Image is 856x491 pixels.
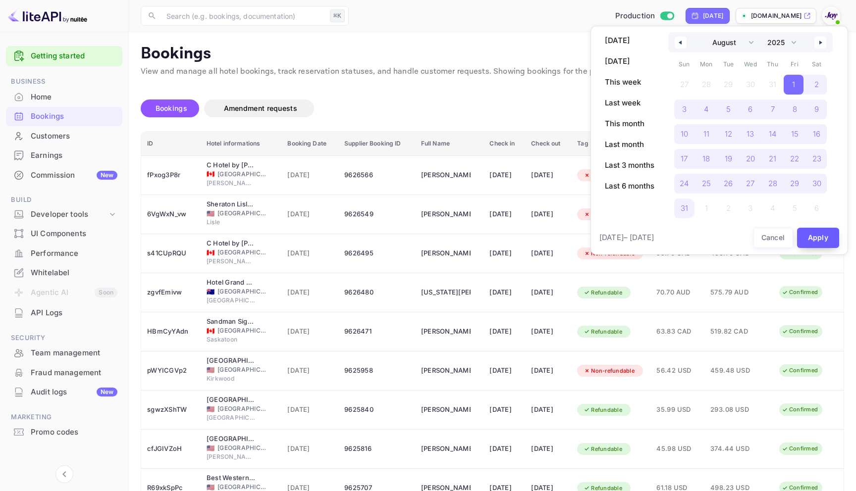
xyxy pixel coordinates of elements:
button: 30 [805,171,828,191]
span: 31 [681,199,688,217]
button: 20 [740,147,762,166]
span: 25 [702,175,711,193]
button: 19 [717,147,740,166]
button: [DATE] [599,32,660,49]
button: 13 [740,122,762,142]
span: 19 [725,150,732,168]
button: Cancel [753,228,793,248]
button: 22 [784,147,806,166]
button: 21 [761,147,784,166]
span: Wed [740,56,762,72]
span: 7 [771,100,775,118]
button: 17 [673,147,695,166]
button: 29 [784,171,806,191]
span: 23 [812,150,821,168]
span: Tue [717,56,740,72]
span: 1 [792,76,795,94]
span: 28 [768,175,777,193]
span: 14 [769,125,776,143]
button: 2 [805,72,828,92]
span: 12 [725,125,732,143]
button: 6 [740,97,762,117]
button: Apply [797,228,840,248]
span: 26 [724,175,733,193]
span: 21 [769,150,776,168]
button: Last 6 months [599,178,660,195]
span: 8 [793,100,797,118]
span: 6 [748,100,752,118]
button: This month [599,115,660,132]
button: 27 [740,171,762,191]
span: 22 [790,150,799,168]
span: 5 [726,100,731,118]
span: 27 [746,175,754,193]
button: 1 [784,72,806,92]
span: Fri [784,56,806,72]
button: 5 [717,97,740,117]
button: 8 [784,97,806,117]
button: 16 [805,122,828,142]
span: 29 [790,175,799,193]
span: 16 [813,125,820,143]
button: 4 [695,97,718,117]
button: 14 [761,122,784,142]
span: Mon [695,56,718,72]
span: 17 [681,150,688,168]
span: 15 [791,125,799,143]
span: 3 [682,100,687,118]
span: 20 [746,150,755,168]
button: 23 [805,147,828,166]
span: 13 [747,125,754,143]
span: 10 [681,125,688,143]
span: 24 [680,175,689,193]
span: 30 [812,175,821,193]
button: 15 [784,122,806,142]
button: Last 3 months [599,157,660,174]
span: 4 [704,100,708,118]
span: [DATE] – [DATE] [599,232,654,244]
button: 18 [695,147,718,166]
span: 9 [814,100,819,118]
button: 3 [673,97,695,117]
span: 2 [814,76,819,94]
span: Thu [761,56,784,72]
button: 25 [695,171,718,191]
span: 11 [703,125,709,143]
button: 12 [717,122,740,142]
span: 18 [702,150,710,168]
button: 28 [761,171,784,191]
button: 9 [805,97,828,117]
span: Sun [673,56,695,72]
button: This week [599,74,660,91]
button: Last month [599,136,660,153]
button: [DATE] [599,53,660,70]
button: 26 [717,171,740,191]
button: 24 [673,171,695,191]
button: 31 [673,196,695,216]
span: Sat [805,56,828,72]
button: Last week [599,95,660,111]
button: 7 [761,97,784,117]
button: 11 [695,122,718,142]
button: 10 [673,122,695,142]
